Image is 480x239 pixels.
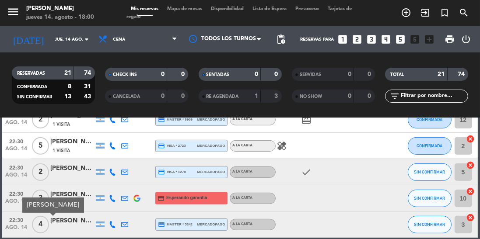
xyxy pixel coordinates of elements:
span: RESERVADAS [17,71,45,76]
span: A LA CARTA [232,118,252,121]
strong: 0 [274,71,280,77]
i: cancel [466,161,475,170]
button: CONFIRMADA [408,137,452,155]
strong: 0 [161,93,165,99]
span: ago. 14 [5,198,27,208]
div: [PERSON_NAME] [50,216,94,226]
span: Cena [113,37,125,42]
span: 2 [32,111,49,128]
i: add_circle_outline [401,7,411,18]
span: mercadopago [197,117,225,122]
span: Lista de Espera [248,7,291,11]
strong: 0 [161,71,165,77]
span: mercadopago [197,222,225,227]
strong: 0 [368,71,373,77]
i: credit_card [158,169,165,176]
span: Mapa de mesas [163,7,207,11]
strong: 0 [181,93,186,99]
i: filter_list [389,91,400,101]
button: SIN CONFIRMAR [408,190,452,207]
span: Disponibilidad [207,7,248,11]
span: ago. 14 [5,172,27,182]
i: cancel [466,187,475,196]
span: mercadopago [197,169,225,175]
span: mercadopago [197,143,225,149]
span: Pre-acceso [291,7,323,11]
i: credit_card [158,116,165,123]
div: [PERSON_NAME] [26,4,94,13]
span: SENTADAS [207,73,230,77]
span: print [445,34,455,45]
i: looks_6 [409,34,420,45]
span: 22:30 [5,136,27,146]
span: pending_actions [276,34,286,45]
i: check [301,167,312,177]
strong: 74 [84,70,93,76]
span: 4 [32,216,49,233]
span: SIN CONFIRMAR [414,222,445,227]
span: CANCELADA [113,94,140,99]
span: CONFIRMADA [417,117,442,122]
span: RE AGENDADA [207,94,239,99]
span: CONFIRMADA [417,143,442,148]
strong: 31 [84,83,93,90]
span: SIN CONFIRMAR [414,196,445,201]
button: SIN CONFIRMAR [408,216,452,233]
i: looks_3 [366,34,377,45]
i: arrow_drop_down [81,34,92,45]
span: A LA CARTA [232,170,252,173]
span: visa * 2723 [158,142,186,149]
button: menu [7,5,20,21]
span: ago. 14 [5,225,27,235]
i: credit_card [158,221,165,228]
span: A LA CARTA [232,144,252,147]
i: cancel [466,135,475,143]
i: card_giftcard [301,114,312,125]
span: CONFIRMADA [17,85,47,89]
i: menu [7,5,20,18]
strong: 0 [348,93,351,99]
i: exit_to_app [420,7,431,18]
span: master * 5342 [158,221,193,228]
span: TOTAL [390,73,404,77]
i: healing [277,141,287,151]
span: 2 [32,163,49,181]
strong: 3 [274,93,280,99]
span: 22:30 [5,162,27,172]
div: jueves 14. agosto - 18:00 [26,13,94,22]
span: 1 Visita [53,147,70,154]
img: google-logo.png [133,195,140,202]
i: [DATE] [7,30,50,48]
div: LOG OUT [459,26,473,52]
strong: 8 [68,83,71,90]
i: looks_two [351,34,363,45]
strong: 13 [64,94,71,100]
i: search [459,7,469,18]
div: [PERSON_NAME] [50,190,94,200]
i: credit_card [158,195,165,202]
span: 5 [32,137,49,155]
button: SIN CONFIRMAR [408,163,452,181]
i: credit_card [158,142,165,149]
strong: 74 [458,71,466,77]
strong: 1 [255,93,258,99]
strong: 21 [438,71,445,77]
span: 22:30 [5,215,27,225]
i: add_box [424,34,435,45]
strong: 0 [255,71,258,77]
strong: 0 [181,71,186,77]
i: looks_5 [395,34,406,45]
span: ago. 14 [5,146,27,156]
span: Mis reservas [126,7,163,11]
i: turned_in_not [439,7,450,18]
span: Esperando garantía [166,194,207,201]
span: CHECK INS [113,73,137,77]
span: A LA CARTA [232,222,252,226]
button: CONFIRMADA [408,111,452,128]
i: looks_4 [380,34,392,45]
i: looks_one [337,34,348,45]
span: 1 Visita [53,121,70,128]
span: 22:30 [5,188,27,198]
div: [PERSON_NAME] [50,137,94,147]
span: SIN CONFIRMAR [414,170,445,174]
